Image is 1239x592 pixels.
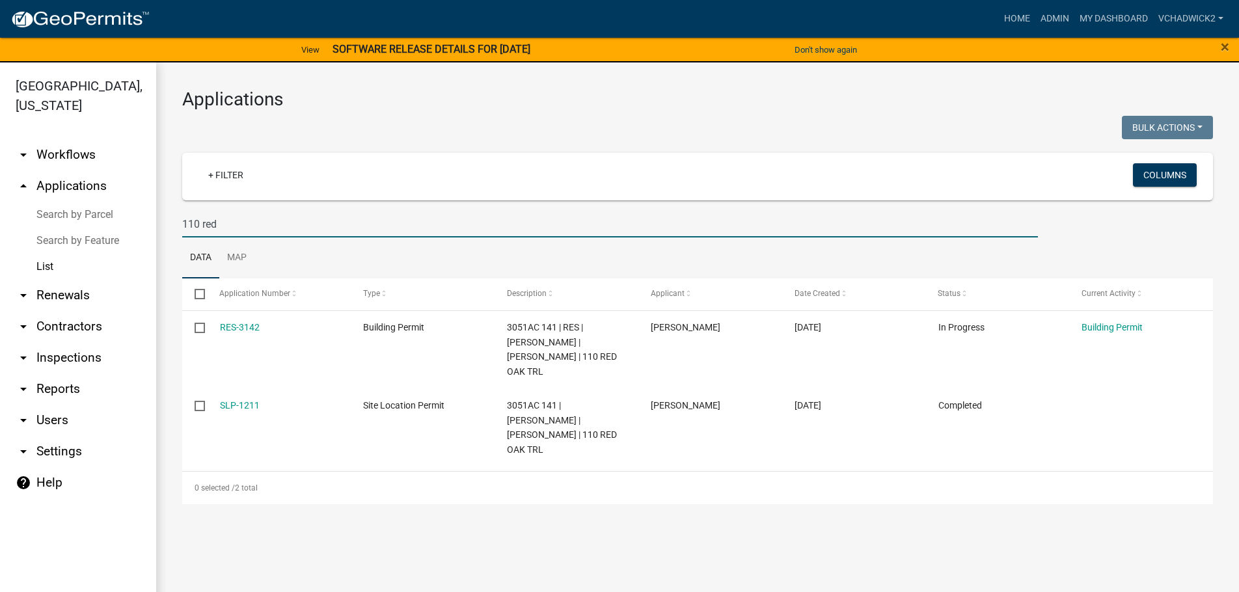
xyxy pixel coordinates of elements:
datatable-header-cell: Select [182,278,207,310]
span: × [1221,38,1229,56]
span: ROSS DAVIES [651,400,720,410]
span: ROSS DAVIES [651,322,720,332]
datatable-header-cell: Applicant [638,278,782,310]
i: arrow_drop_down [16,381,31,397]
i: arrow_drop_down [16,412,31,428]
datatable-header-cell: Date Created [782,278,926,310]
span: Description [507,289,547,298]
span: In Progress [938,322,985,332]
i: arrow_drop_down [16,147,31,163]
span: 3051AC 141 | RES | KATHARINE DANIEL | CAPEL-DAVIES ROSS | 110 RED OAK TRL [507,322,617,377]
a: My Dashboard [1074,7,1153,31]
a: SLP-1211 [220,400,260,410]
strong: SOFTWARE RELEASE DETAILS FOR [DATE] [333,43,530,55]
i: arrow_drop_up [16,178,31,194]
span: 0 selected / [195,483,235,492]
h3: Applications [182,88,1213,111]
i: arrow_drop_down [16,444,31,459]
button: Columns [1133,163,1197,187]
span: Application Number [220,289,291,298]
span: Site Location Permit [363,400,444,410]
span: Type [363,289,380,298]
button: Bulk Actions [1122,116,1213,139]
i: arrow_drop_down [16,288,31,303]
span: Current Activity [1082,289,1136,298]
input: Search for applications [182,211,1038,237]
a: Data [182,237,219,279]
div: 2 total [182,472,1213,504]
button: Don't show again [789,39,862,61]
a: Home [999,7,1035,31]
datatable-header-cell: Status [925,278,1069,310]
a: RES-3142 [220,322,260,332]
button: Close [1221,39,1229,55]
datatable-header-cell: Type [351,278,495,310]
a: Building Permit [1082,322,1143,332]
a: View [296,39,325,61]
a: Map [219,237,254,279]
a: + Filter [198,163,254,187]
span: Completed [938,400,982,410]
a: Admin [1035,7,1074,31]
span: 12/11/2024 [795,400,821,410]
a: VChadwick2 [1153,7,1229,31]
span: 3051AC 141 | KATHARINE DANIEL | CAPEL-DAVIES ROSS | 110 RED OAK TRL [507,400,617,455]
span: Status [938,289,961,298]
span: Date Created [795,289,840,298]
datatable-header-cell: Description [495,278,638,310]
i: arrow_drop_down [16,319,31,334]
i: help [16,475,31,491]
i: arrow_drop_down [16,350,31,366]
span: Applicant [651,289,685,298]
datatable-header-cell: Application Number [207,278,351,310]
span: 01/23/2025 [795,322,821,332]
span: Building Permit [363,322,424,332]
datatable-header-cell: Current Activity [1069,278,1213,310]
